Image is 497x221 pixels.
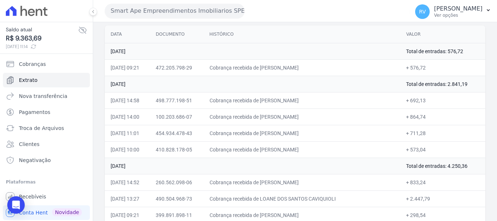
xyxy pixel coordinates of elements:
td: + 692,13 [400,92,485,108]
th: Valor [400,25,485,43]
td: [DATE] 13:27 [105,190,150,207]
td: + 2.447,79 [400,190,485,207]
a: Extrato [3,73,90,87]
td: [DATE] 10:00 [105,141,150,158]
a: Cobranças [3,57,90,71]
td: Cobrança recebida de [PERSON_NAME] [204,92,401,108]
td: + 864,74 [400,108,485,125]
td: Cobrança recebida de [PERSON_NAME] [204,125,401,141]
td: + 576,72 [400,59,485,76]
td: [DATE] [105,158,400,174]
td: Total de entradas: 2.841,19 [400,76,485,92]
span: Nova transferência [19,92,67,100]
td: + 573,04 [400,141,485,158]
td: Total de entradas: 4.250,36 [400,158,485,174]
a: Negativação [3,153,90,167]
td: [DATE] 14:00 [105,108,150,125]
span: R$ 9.363,69 [6,33,78,43]
span: Troca de Arquivos [19,125,64,132]
th: Data [105,25,150,43]
a: Conta Hent Novidade [3,205,90,220]
a: Clientes [3,137,90,151]
td: + 711,28 [400,125,485,141]
span: RV [419,9,426,14]
th: Documento [150,25,204,43]
button: RV [PERSON_NAME] Ver opções [409,1,497,22]
button: Smart Ape Empreendimentos Imobiliarios SPE LTDA [105,4,244,18]
p: Ver opções [434,12,482,18]
a: Troca de Arquivos [3,121,90,135]
a: Pagamentos [3,105,90,119]
td: [DATE] 14:58 [105,92,150,108]
td: [DATE] [105,43,400,59]
span: Recebíveis [19,193,46,200]
span: Negativação [19,157,51,164]
td: 472.205.798-29 [150,59,204,76]
th: Histórico [204,25,401,43]
td: 100.203.686-07 [150,108,204,125]
td: Cobrança recebida de [PERSON_NAME] [204,108,401,125]
td: 498.777.198-51 [150,92,204,108]
span: [DATE] 11:14 [6,43,78,50]
td: Cobrança recebida de [PERSON_NAME] [204,174,401,190]
td: Total de entradas: 576,72 [400,43,485,59]
td: Cobrança recebida de [PERSON_NAME] [204,59,401,76]
td: [DATE] [105,76,400,92]
p: [PERSON_NAME] [434,5,482,12]
td: [DATE] 09:21 [105,59,150,76]
div: Open Intercom Messenger [7,196,25,214]
span: Cobranças [19,60,46,68]
td: 410.828.178-05 [150,141,204,158]
td: 490.504.968-73 [150,190,204,207]
td: Cobrança recebida de LOANE DOS SANTOS CAVIQUIOLI [204,190,401,207]
span: Saldo atual [6,26,78,33]
span: Extrato [19,76,37,84]
td: Cobrança recebida de [PERSON_NAME] [204,141,401,158]
td: [DATE] 14:52 [105,174,150,190]
td: 260.562.098-06 [150,174,204,190]
span: Clientes [19,141,39,148]
div: Plataformas [6,178,87,186]
span: Novidade [52,208,82,216]
td: + 833,24 [400,174,485,190]
a: Nova transferência [3,89,90,103]
td: 454.934.478-43 [150,125,204,141]
span: Pagamentos [19,108,50,116]
a: Recebíveis [3,189,90,204]
span: Conta Hent [19,209,48,216]
td: [DATE] 11:01 [105,125,150,141]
